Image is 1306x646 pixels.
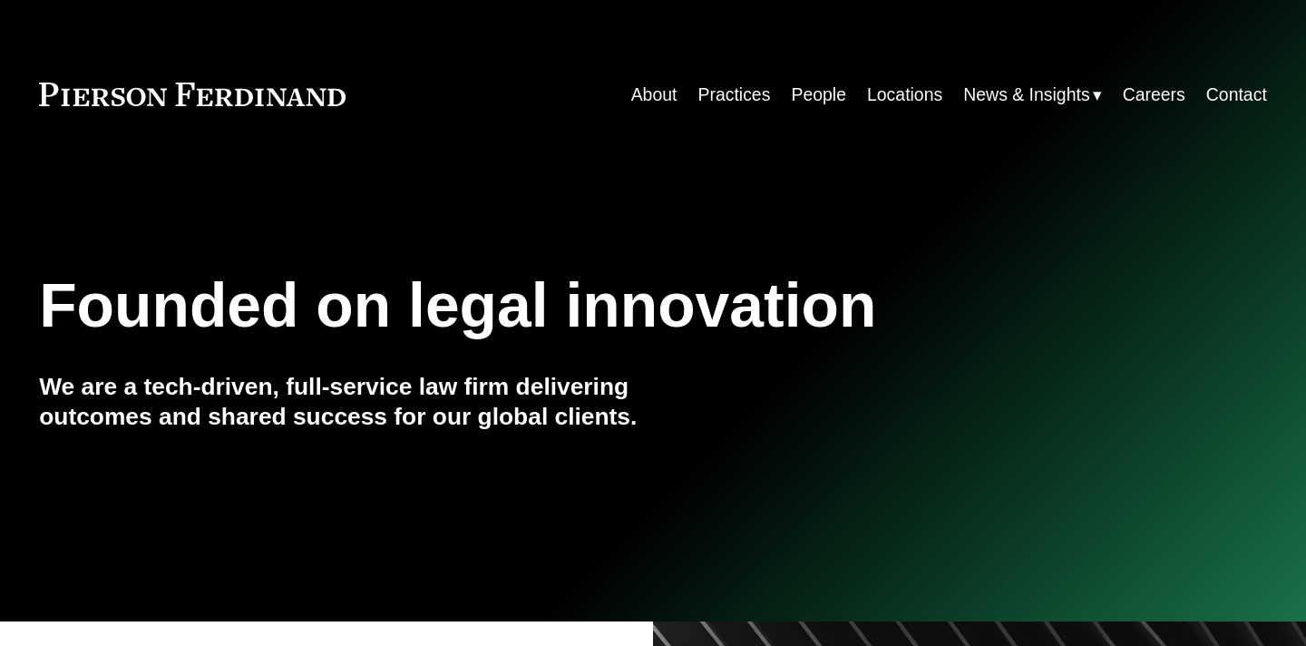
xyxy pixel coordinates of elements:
a: Contact [1206,77,1267,113]
h1: Founded on legal innovation [39,270,1062,341]
span: News & Insights [963,79,1089,111]
a: People [791,77,846,113]
a: Careers [1123,77,1185,113]
a: Locations [867,77,942,113]
a: Practices [697,77,770,113]
a: About [631,77,677,113]
a: folder dropdown [963,77,1101,113]
h4: We are a tech-driven, full-service law firm delivering outcomes and shared success for our global... [39,372,653,433]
